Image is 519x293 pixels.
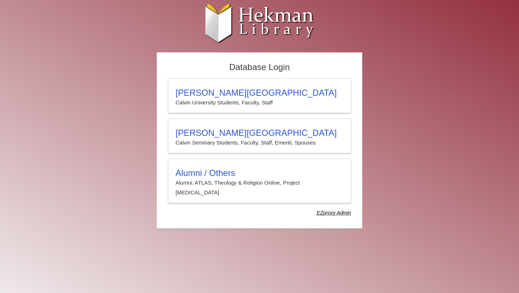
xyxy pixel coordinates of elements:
[176,88,343,98] h3: [PERSON_NAME][GEOGRAPHIC_DATA]
[317,210,351,216] dfn: Use Alumni login
[176,178,343,197] p: Alumni: ATLAS, Theology & Religion Online, Project [MEDICAL_DATA]
[176,128,343,138] h3: [PERSON_NAME][GEOGRAPHIC_DATA]
[168,119,351,153] a: [PERSON_NAME][GEOGRAPHIC_DATA]Calvin Seminary Students, Faculty, Staff, Emeriti, Spouses
[164,60,355,75] h2: Database Login
[176,168,343,197] summary: Alumni / OthersAlumni: ATLAS, Theology & Religion Online, Project [MEDICAL_DATA]
[168,78,351,113] a: [PERSON_NAME][GEOGRAPHIC_DATA]Calvin University Students, Faculty, Staff
[176,98,343,107] p: Calvin University Students, Faculty, Staff
[176,138,343,147] p: Calvin Seminary Students, Faculty, Staff, Emeriti, Spouses
[176,168,343,178] h3: Alumni / Others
